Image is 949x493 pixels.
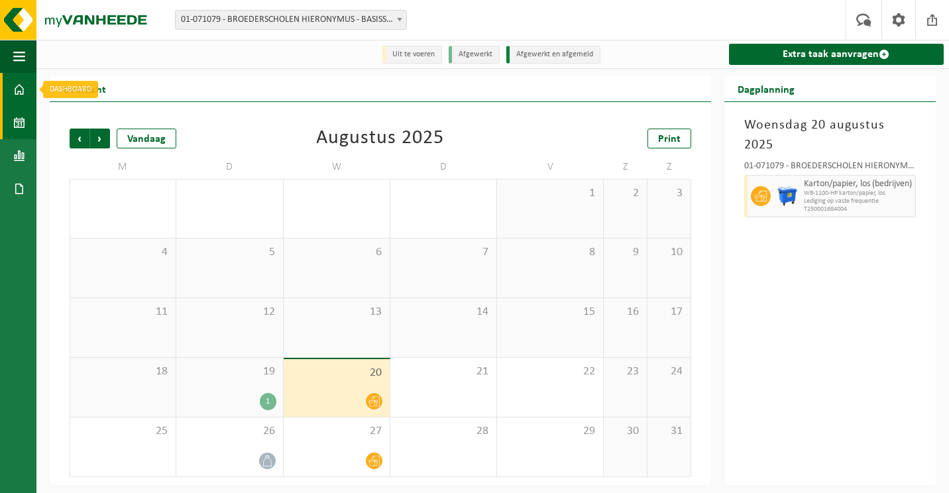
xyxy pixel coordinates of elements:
span: 18 [77,364,169,379]
span: 8 [504,245,596,260]
div: 01-071079 - BROEDERSCHOLEN HIERONYMUS - BASISSCHOOL [GEOGRAPHIC_DATA] - [GEOGRAPHIC_DATA] [744,162,916,175]
span: 13 [290,305,383,319]
td: D [390,155,497,179]
span: T250001684004 [804,205,912,213]
span: 22 [504,364,596,379]
div: 1 [260,393,276,410]
h3: Woensdag 20 augustus 2025 [744,115,916,155]
span: 5 [183,245,276,260]
span: 21 [397,364,490,379]
span: 14 [397,305,490,319]
td: V [497,155,604,179]
span: Lediging op vaste frequentie [804,197,912,205]
span: 01-071079 - BROEDERSCHOLEN HIERONYMUS - BASISSCHOOL DRIEGAAIEN - SINT-NIKLAAS [175,10,407,30]
span: 23 [610,364,640,379]
img: WB-1100-HPE-BE-04 [777,186,797,206]
span: Vorige [70,129,89,148]
span: 17 [654,305,684,319]
td: M [70,155,176,179]
span: 11 [77,305,169,319]
span: 9 [610,245,640,260]
span: 3 [654,186,684,201]
a: Print [647,129,691,148]
li: Afgewerkt en afgemeld [506,46,600,64]
span: Print [658,134,681,144]
span: 25 [77,424,169,439]
h2: Overzicht [50,76,119,101]
td: W [284,155,390,179]
span: 2 [610,186,640,201]
div: Vandaag [117,129,176,148]
td: Z [604,155,647,179]
span: 26 [183,424,276,439]
div: Augustus 2025 [316,129,444,148]
span: 1 [504,186,596,201]
span: 24 [654,364,684,379]
a: Extra taak aanvragen [729,44,944,65]
span: 4 [77,245,169,260]
span: 28 [397,424,490,439]
td: D [176,155,283,179]
li: Afgewerkt [449,46,500,64]
span: 16 [610,305,640,319]
span: 12 [183,305,276,319]
span: Volgende [90,129,110,148]
span: 6 [290,245,383,260]
h2: Dagplanning [724,76,808,101]
li: Uit te voeren [382,46,442,64]
span: 27 [290,424,383,439]
span: 31 [654,424,684,439]
span: 01-071079 - BROEDERSCHOLEN HIERONYMUS - BASISSCHOOL DRIEGAAIEN - SINT-NIKLAAS [176,11,406,29]
span: 10 [654,245,684,260]
span: 20 [290,366,383,380]
span: WB-1100-HP karton/papier, los [804,190,912,197]
span: 7 [397,245,490,260]
td: Z [647,155,691,179]
span: 19 [183,364,276,379]
span: 29 [504,424,596,439]
span: Karton/papier, los (bedrijven) [804,179,912,190]
span: 15 [504,305,596,319]
span: 30 [610,424,640,439]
